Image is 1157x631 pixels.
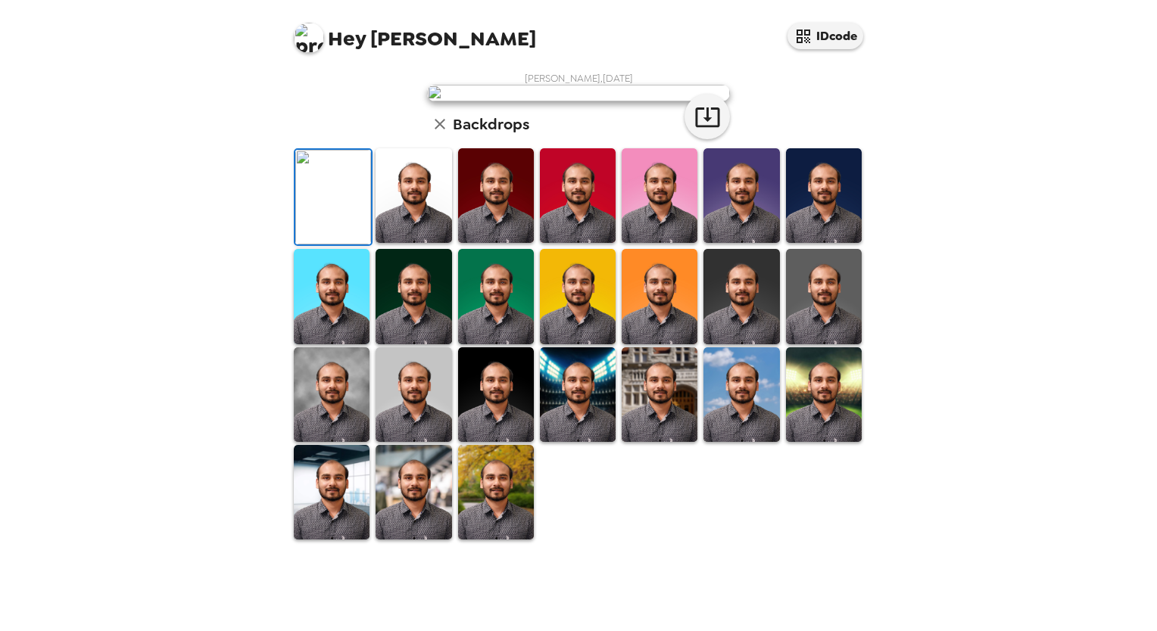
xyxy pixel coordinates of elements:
img: profile pic [294,23,324,53]
span: [PERSON_NAME] [294,15,536,49]
img: user [427,85,730,101]
span: [PERSON_NAME] , [DATE] [525,72,633,85]
img: Original [295,150,371,244]
h6: Backdrops [453,112,529,136]
button: IDcode [787,23,863,49]
span: Hey [328,25,366,52]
